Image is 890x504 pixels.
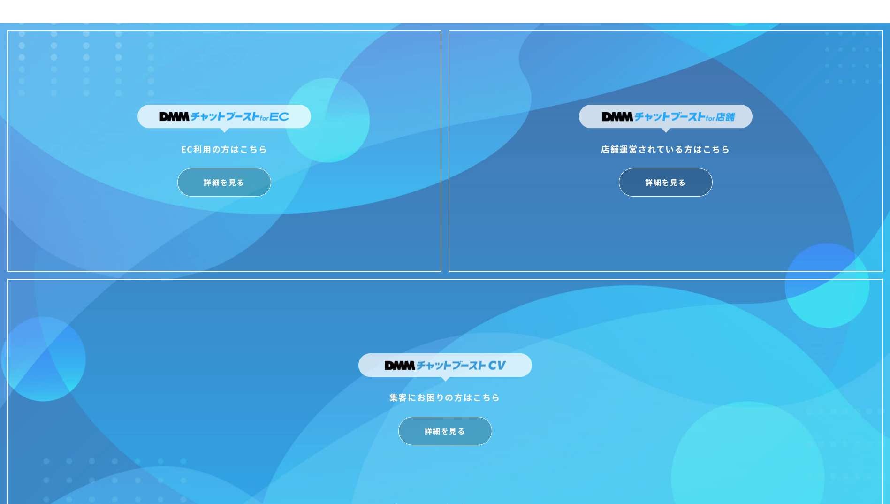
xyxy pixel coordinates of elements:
[358,389,532,405] div: 集客にお困りの方はこちら
[619,168,713,197] a: 詳細を見る
[579,105,753,133] img: DMMチャットブーストfor店舗
[358,353,532,382] img: DMMチャットブーストCV
[177,168,271,197] a: 詳細を見る
[398,417,492,445] a: 詳細を見る
[579,141,753,156] div: 店舗運営されている方はこちら
[137,105,311,133] img: DMMチャットブーストforEC
[137,141,311,156] div: EC利用の方はこちら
